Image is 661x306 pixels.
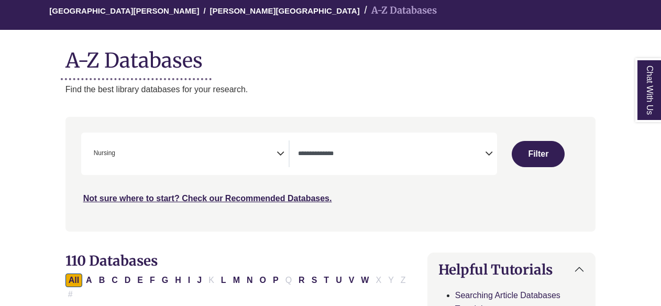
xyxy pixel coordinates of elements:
button: Submit for Search Results [512,141,565,167]
button: Filter Results M [230,274,243,287]
a: [PERSON_NAME][GEOGRAPHIC_DATA] [210,5,360,15]
button: All [65,274,82,287]
a: [GEOGRAPHIC_DATA][PERSON_NAME] [49,5,199,15]
button: Filter Results E [134,274,146,287]
button: Filter Results D [122,274,134,287]
span: Nursing [94,148,115,158]
li: A-Z Databases [360,3,437,18]
button: Filter Results C [108,274,121,287]
button: Filter Results T [321,274,332,287]
button: Filter Results F [147,274,158,287]
button: Filter Results V [346,274,358,287]
button: Filter Results U [333,274,345,287]
button: Filter Results J [194,274,205,287]
textarea: Search [298,150,485,159]
li: Nursing [90,148,115,158]
button: Filter Results I [185,274,193,287]
button: Filter Results L [218,274,229,287]
button: Filter Results O [257,274,269,287]
h1: A-Z Databases [65,40,596,72]
textarea: Search [117,150,122,159]
button: Filter Results B [96,274,108,287]
button: Filter Results P [270,274,282,287]
button: Filter Results S [309,274,321,287]
nav: Search filters [65,117,596,231]
button: Filter Results G [159,274,171,287]
span: 110 Databases [65,252,158,269]
button: Filter Results N [244,274,256,287]
p: Find the best library databases for your research. [65,83,596,96]
button: Helpful Tutorials [428,253,596,286]
button: Filter Results A [83,274,95,287]
button: Filter Results H [172,274,184,287]
button: Filter Results R [295,274,308,287]
button: Filter Results W [358,274,372,287]
a: Not sure where to start? Check our Recommended Databases. [83,194,332,203]
div: Alpha-list to filter by first letter of database name [65,275,410,298]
